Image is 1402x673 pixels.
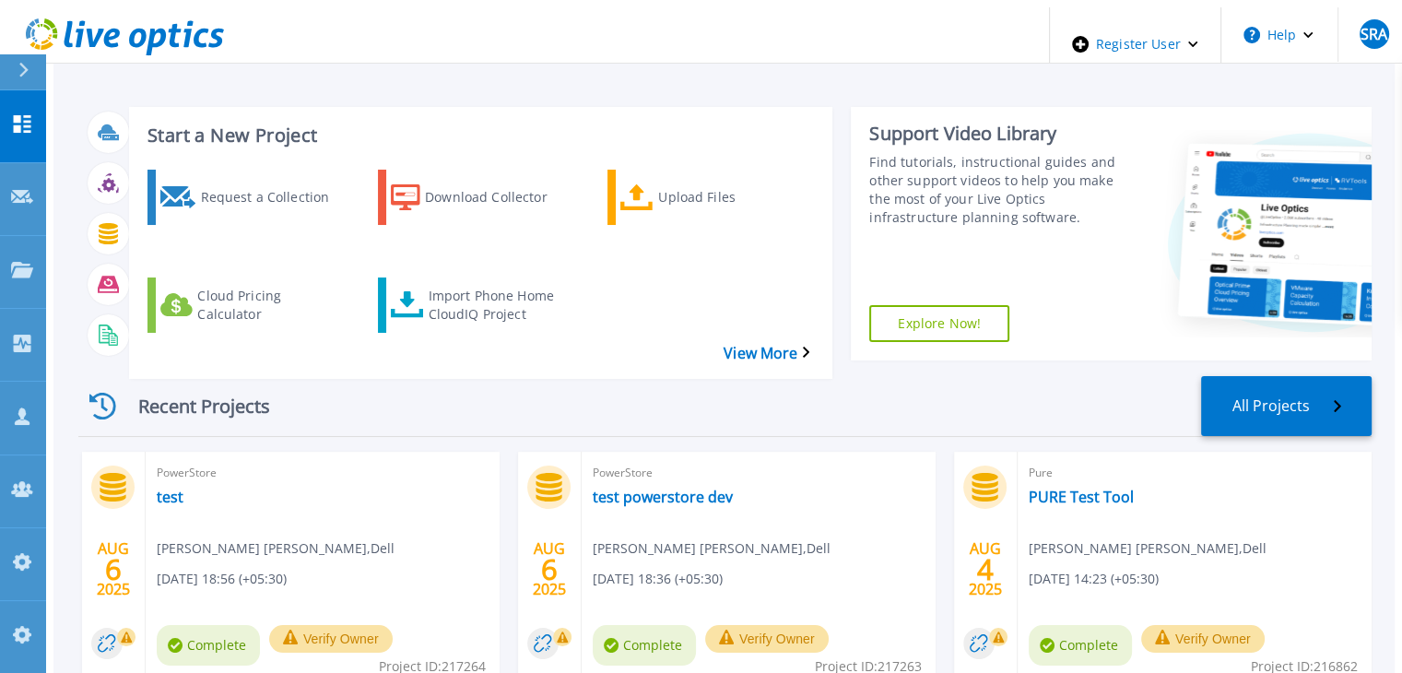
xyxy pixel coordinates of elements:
a: test [157,488,183,506]
div: AUG 2025 [532,536,567,603]
a: View More [724,345,809,362]
div: Upload Files [658,174,806,220]
span: PowerStore [593,463,925,483]
span: [DATE] 18:56 (+05:30) [157,569,287,589]
span: [DATE] 18:36 (+05:30) [593,569,723,589]
div: Support Video Library [869,122,1130,146]
a: Upload Files [607,170,831,225]
button: Verify Owner [1141,625,1265,653]
div: Find tutorials, instructional guides and other support videos to help you make the most of your L... [869,153,1130,227]
span: 4 [977,561,994,577]
div: Recent Projects [78,384,300,429]
span: Complete [593,625,696,666]
div: Cloud Pricing Calculator [197,282,345,328]
div: Import Phone Home CloudIQ Project [428,282,575,328]
span: [PERSON_NAME] [PERSON_NAME] , Dell [1029,538,1267,559]
span: Pure [1029,463,1361,483]
span: 6 [105,561,122,577]
span: PowerStore [157,463,489,483]
a: All Projects [1201,376,1372,436]
a: Explore Now! [869,305,1009,342]
button: Verify Owner [705,625,829,653]
span: Complete [1029,625,1132,666]
div: AUG 2025 [968,536,1003,603]
span: SRA [1361,27,1387,41]
a: Cloud Pricing Calculator [147,277,371,333]
a: test powerstore dev [593,488,733,506]
a: Download Collector [378,170,601,225]
h3: Start a New Project [147,125,808,146]
div: AUG 2025 [96,536,131,603]
span: [PERSON_NAME] [PERSON_NAME] , Dell [157,538,395,559]
button: Verify Owner [269,625,393,653]
span: 6 [541,561,558,577]
button: Help [1221,7,1337,63]
span: [DATE] 14:23 (+05:30) [1029,569,1159,589]
a: Request a Collection [147,170,371,225]
a: PURE Test Tool [1029,488,1134,506]
div: Register User [1050,7,1220,81]
span: Complete [157,625,260,666]
span: [PERSON_NAME] [PERSON_NAME] , Dell [593,538,831,559]
div: Request a Collection [200,174,348,220]
div: Download Collector [425,174,572,220]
